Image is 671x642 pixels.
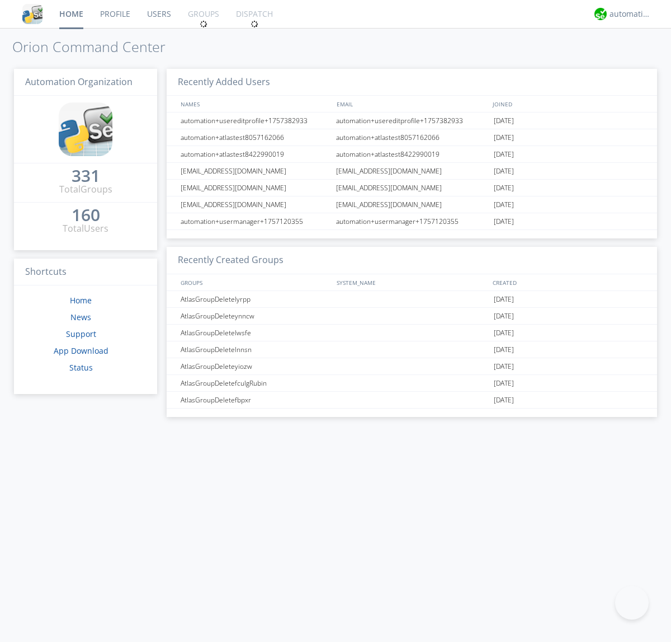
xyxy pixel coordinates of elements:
span: [DATE] [494,325,514,341]
div: EMAIL [334,96,490,112]
span: [DATE] [494,308,514,325]
img: cddb5a64eb264b2086981ab96f4c1ba7 [59,102,112,156]
a: automation+atlastest8057162066automation+atlastest8057162066[DATE] [167,129,657,146]
a: AtlasGroupDeletelyrpp[DATE] [167,291,657,308]
span: [DATE] [494,180,514,196]
div: automation+atlastest8057162066 [178,129,333,146]
a: automation+usermanager+1757120355automation+usermanager+1757120355[DATE] [167,213,657,230]
div: AtlasGroupDeletelyrpp [178,291,333,307]
a: 160 [72,209,100,222]
img: cddb5a64eb264b2086981ab96f4c1ba7 [22,4,42,24]
a: [EMAIL_ADDRESS][DOMAIN_NAME][EMAIL_ADDRESS][DOMAIN_NAME][DATE] [167,196,657,213]
div: [EMAIL_ADDRESS][DOMAIN_NAME] [333,163,491,179]
img: d2d01cd9b4174d08988066c6d424eccd [594,8,607,20]
span: [DATE] [494,146,514,163]
div: [EMAIL_ADDRESS][DOMAIN_NAME] [178,163,333,179]
div: AtlasGroupDeletefbpxr [178,392,333,408]
div: automation+usermanager+1757120355 [178,213,333,229]
div: [EMAIL_ADDRESS][DOMAIN_NAME] [333,196,491,213]
span: [DATE] [494,291,514,308]
div: automation+usereditprofile+1757382933 [178,113,333,129]
div: 160 [72,209,100,221]
span: [DATE] [494,113,514,129]
div: NAMES [178,96,331,112]
div: [EMAIL_ADDRESS][DOMAIN_NAME] [333,180,491,196]
div: JOINED [490,96,646,112]
a: automation+usereditprofile+1757382933automation+usereditprofile+1757382933[DATE] [167,113,657,129]
a: Support [66,329,96,339]
a: AtlasGroupDeleteyiozw[DATE] [167,358,657,375]
h3: Recently Created Groups [167,247,657,274]
iframe: Toggle Customer Support [615,586,649,620]
div: automation+atlastest8057162066 [333,129,491,146]
a: AtlasGroupDeletefculgRubin[DATE] [167,375,657,392]
span: Automation Organization [25,76,133,88]
div: AtlasGroupDeleteynncw [178,308,333,324]
div: Total Users [63,222,108,235]
img: spin.svg [251,20,258,28]
span: [DATE] [494,129,514,146]
span: [DATE] [494,196,514,213]
div: automation+atlastest8422990019 [333,146,491,162]
div: [EMAIL_ADDRESS][DOMAIN_NAME] [178,196,333,213]
a: 331 [72,170,100,183]
div: automation+atlas [609,8,651,20]
a: AtlasGroupDeletelwsfe[DATE] [167,325,657,341]
div: SYSTEM_NAME [334,274,490,290]
a: automation+atlastest8422990019automation+atlastest8422990019[DATE] [167,146,657,163]
div: AtlasGroupDeleteyiozw [178,358,333,374]
span: [DATE] [494,375,514,392]
div: AtlasGroupDeletefculgRubin [178,375,333,391]
span: [DATE] [494,341,514,358]
div: AtlasGroupDeletelnnsn [178,341,333,358]
div: GROUPS [178,274,331,290]
div: automation+usereditprofile+1757382933 [333,113,491,129]
span: [DATE] [494,358,514,375]
div: CREATED [490,274,646,290]
h3: Shortcuts [14,259,157,286]
a: News [70,312,91,322]
a: AtlasGroupDeletelnnsn[DATE] [167,341,657,358]
a: App Download [54,345,108,356]
div: Total Groups [59,183,112,196]
img: spin.svg [200,20,207,28]
a: AtlasGroupDeleteynncw[DATE] [167,308,657,325]
span: [DATE] [494,392,514,409]
div: automation+atlastest8422990019 [178,146,333,162]
a: Home [70,295,92,306]
span: [DATE] [494,213,514,230]
div: [EMAIL_ADDRESS][DOMAIN_NAME] [178,180,333,196]
a: [EMAIL_ADDRESS][DOMAIN_NAME][EMAIL_ADDRESS][DOMAIN_NAME][DATE] [167,180,657,196]
a: [EMAIL_ADDRESS][DOMAIN_NAME][EMAIL_ADDRESS][DOMAIN_NAME][DATE] [167,163,657,180]
a: Status [69,362,93,373]
span: [DATE] [494,163,514,180]
h3: Recently Added Users [167,69,657,96]
div: automation+usermanager+1757120355 [333,213,491,229]
div: AtlasGroupDeletelwsfe [178,325,333,341]
div: 331 [72,170,100,181]
a: AtlasGroupDeletefbpxr[DATE] [167,392,657,409]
